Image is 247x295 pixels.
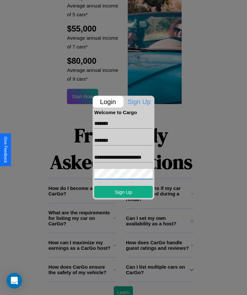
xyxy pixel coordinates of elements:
div: Give Feedback [3,137,8,163]
p: Sign Up [124,96,155,107]
p: Login [93,96,123,107]
button: Sign Up [94,186,153,198]
h4: Welcome to Cargo [94,109,153,115]
div: Open Intercom Messenger [6,273,22,288]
